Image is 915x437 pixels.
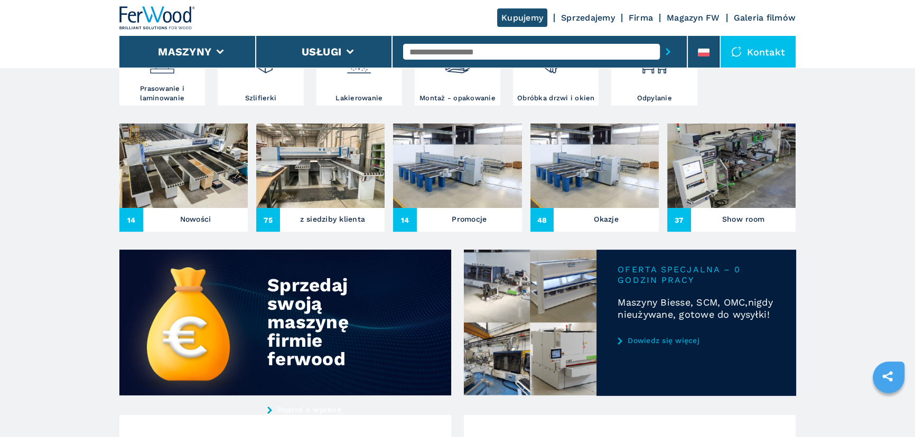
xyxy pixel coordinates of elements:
[660,40,676,64] button: submit-button
[119,250,451,395] img: Sprzedaj swoją maszynę firmie ferwood
[530,123,659,232] a: Okazje48Okazje
[393,208,417,232] span: 14
[119,208,143,232] span: 14
[870,389,907,429] iframe: Chat
[393,123,521,232] a: Promocje14Promocje
[119,6,195,30] img: Ferwood
[335,93,382,103] h3: Lakierowanie
[158,45,211,58] button: Maszyny
[256,123,385,232] a: z siedziby klienta75z siedziby klienta
[530,123,659,208] img: Okazje
[302,45,342,58] button: Usługi
[667,208,691,232] span: 37
[517,93,594,103] h3: Obróbka drzwi i okien
[734,13,796,23] a: Galeria filmów
[218,37,303,106] a: Szlifierki
[667,123,796,208] img: Show room
[629,13,653,23] a: Firma
[267,276,405,368] div: Sprzedaj swoją maszynę firmie ferwood
[530,208,554,232] span: 48
[667,13,720,23] a: Magazyn FW
[119,123,248,232] a: Nowości14Nowości
[452,212,487,226] h3: Promocje
[561,13,615,23] a: Sprzedajemy
[637,93,671,103] h3: Odpylanie
[256,208,280,232] span: 75
[119,37,205,106] a: Prasowanie i laminowanie
[393,123,521,208] img: Promocje
[419,93,496,103] h3: Montaż - opakowanie
[618,336,774,345] a: Dowiedz się więcej
[731,46,742,57] img: Kontakt
[300,212,365,226] h3: z siedziby klienta
[721,36,796,68] div: Kontakt
[611,37,697,106] a: Odpylanie
[415,37,500,106] a: Montaż - opakowanie
[874,363,901,389] a: sharethis
[722,212,764,226] h3: Show room
[245,93,277,103] h3: Szlifierki
[316,37,402,106] a: Lakierowanie
[667,123,796,232] a: Show room37Show room
[256,123,385,208] img: z siedziby klienta
[180,212,211,226] h3: Nowości
[497,8,547,27] a: Kupujemy
[119,123,248,208] img: Nowości
[513,37,599,106] a: Obróbka drzwi i okien
[464,250,596,395] img: Maszyny Biesse, SCM, OMC,nigdy nieużywane, gotowe do wysyłki!
[594,212,619,226] h3: Okazje
[122,84,202,103] h3: Prasowanie i laminowanie
[267,405,413,414] a: Poproś o wycenę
